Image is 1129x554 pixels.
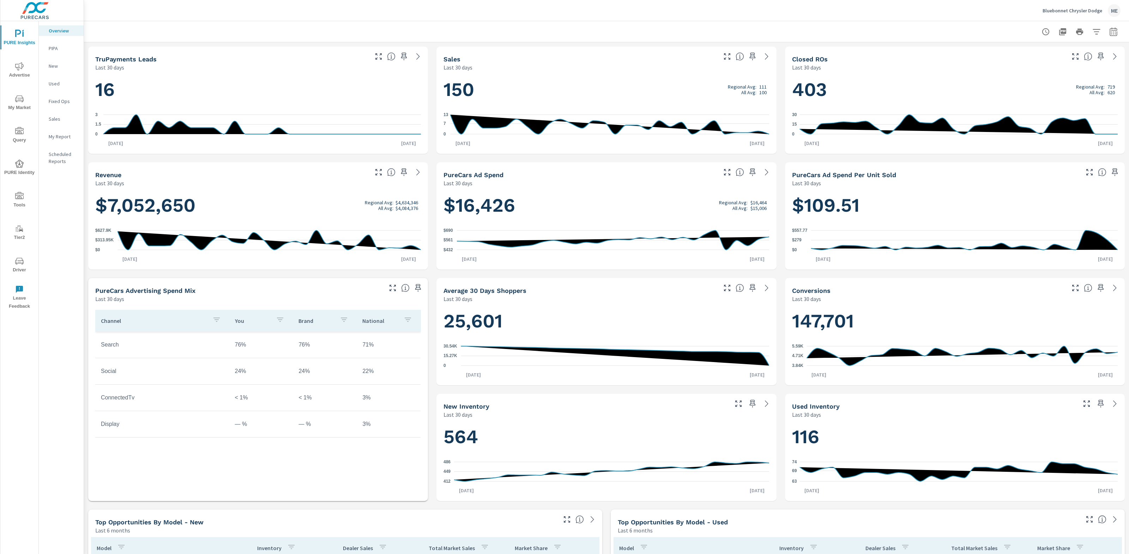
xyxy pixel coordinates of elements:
p: Last 6 months [95,526,130,535]
p: Last 30 days [443,63,472,72]
p: $4,634,346 [396,200,418,205]
p: Last 30 days [95,63,124,72]
td: Display [95,415,229,433]
h5: Revenue [95,171,121,179]
div: New [39,61,84,71]
button: Print Report [1073,25,1087,39]
h5: Average 30 Days Shoppers [443,287,526,294]
h5: Closed ROs [792,55,828,63]
p: Scheduled Reports [49,151,78,165]
text: $690 [443,228,453,233]
p: All Avg: [378,205,393,211]
td: 71% [357,336,421,354]
text: $627.9K [95,228,111,233]
p: Model [619,544,634,552]
text: 7 [443,121,446,126]
p: My Report [49,133,78,140]
span: The number of dealer-specified goals completed by a visitor. [Source: This data is provided by th... [1084,284,1092,292]
p: [DATE] [451,140,475,147]
p: [DATE] [1093,140,1118,147]
span: Driver [2,257,36,274]
p: [DATE] [811,255,835,263]
span: Save this to your personalized report [747,282,758,294]
p: [DATE] [117,255,142,263]
text: $279 [792,238,802,243]
p: Inventory [779,544,804,552]
p: [DATE] [457,255,482,263]
a: See more details in report [761,398,772,409]
p: 100 [759,90,767,95]
span: Average cost of advertising per each vehicle sold at the dealer over the selected date range. The... [1098,168,1106,176]
td: 76% [229,336,293,354]
p: You [235,317,271,324]
span: Save this to your personalized report [747,51,758,62]
p: Last 30 days [792,63,821,72]
p: [DATE] [1093,487,1118,494]
p: Inventory [257,544,282,552]
p: All Avg: [1089,90,1105,95]
button: Make Fullscreen [561,514,573,525]
p: Last 30 days [95,179,124,187]
h1: 564 [443,425,769,449]
h1: $7,052,650 [95,193,421,217]
text: 1.5 [95,122,101,127]
p: Regional Avg: [1076,84,1105,90]
button: Make Fullscreen [387,282,398,294]
h5: PureCars Ad Spend [443,171,503,179]
p: Regional Avg: [365,200,393,205]
p: Regional Avg: [728,84,756,90]
a: See more details in report [412,167,424,178]
h5: PureCars Ad Spend Per Unit Sold [792,171,896,179]
p: Sales [49,115,78,122]
p: Bluebonnet Chrysler Dodge [1043,7,1102,14]
p: [DATE] [1093,255,1118,263]
p: Overview [49,27,78,34]
p: $4,084,376 [396,205,418,211]
td: ConnectedTv [95,389,229,407]
p: [DATE] [745,371,769,378]
h1: $109.51 [792,193,1118,217]
h1: 25,601 [443,309,769,333]
h1: 403 [792,78,1118,102]
td: < 1% [229,389,293,407]
a: See more details in report [1109,282,1121,294]
text: $561 [443,237,453,242]
td: Social [95,362,229,380]
span: PURE Identity [2,159,36,177]
h5: Sales [443,55,460,63]
span: Advertise [2,62,36,79]
text: 15.27K [443,354,457,359]
button: Make Fullscreen [1070,282,1081,294]
p: All Avg: [732,205,748,211]
text: 0 [95,132,98,137]
p: Last 30 days [95,295,124,303]
span: Save this to your personalized report [412,282,424,294]
text: 0 [443,132,446,137]
button: Make Fullscreen [722,51,733,62]
td: 24% [229,362,293,380]
div: ME [1108,4,1121,17]
p: [DATE] [745,140,769,147]
p: Last 30 days [792,179,821,187]
span: A rolling 30 day total of daily Shoppers on the dealership website, averaged over the selected da... [736,284,744,292]
span: Save this to your personalized report [1109,167,1121,178]
text: 74 [792,459,797,464]
span: Number of Repair Orders Closed by the selected dealership group over the selected time range. [So... [1084,52,1092,61]
td: — % [229,415,293,433]
td: < 1% [293,389,357,407]
a: See more details in report [761,167,772,178]
h5: Conversions [792,287,831,294]
p: PIPA [49,45,78,52]
div: Overview [39,25,84,36]
p: Total Market Sales [429,544,475,552]
button: Make Fullscreen [373,167,384,178]
p: [DATE] [461,371,486,378]
button: Make Fullscreen [1084,514,1095,525]
a: See more details in report [1109,514,1121,525]
p: Last 6 months [618,526,653,535]
p: [DATE] [396,255,421,263]
span: Save this to your personalized report [398,51,410,62]
button: Make Fullscreen [733,398,744,409]
p: National [362,317,398,324]
td: Search [95,336,229,354]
